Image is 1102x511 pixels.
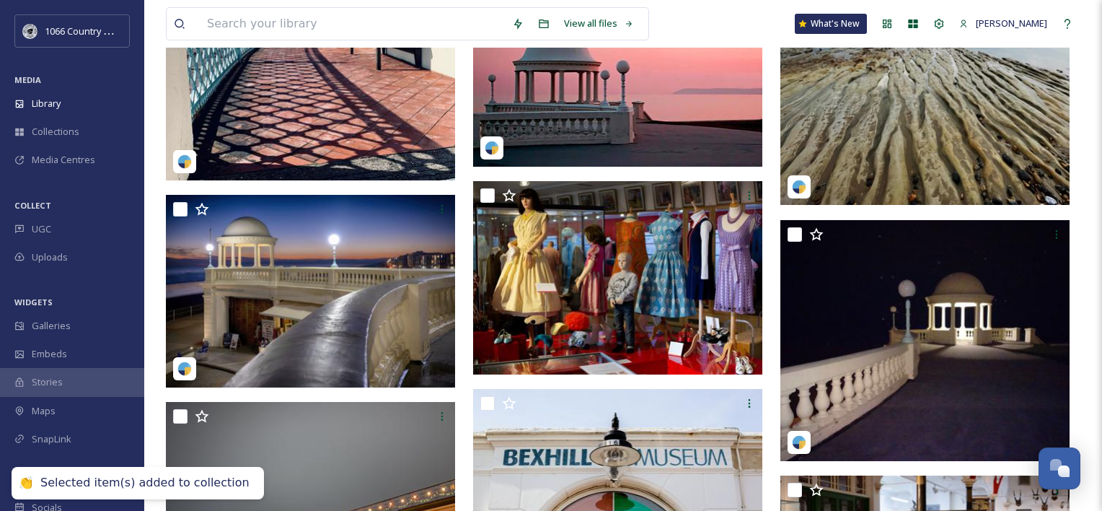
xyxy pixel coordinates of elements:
[976,17,1047,30] span: [PERSON_NAME]
[32,347,67,361] span: Embeds
[1039,447,1080,489] button: Open Chat
[45,24,146,38] span: 1066 Country Marketing
[557,9,641,38] a: View all files
[792,435,806,450] img: snapsea-logo.png
[952,9,1054,38] a: [PERSON_NAME]
[32,250,68,264] span: Uploads
[200,8,505,40] input: Search your library
[14,297,53,307] span: WIDGETS
[32,319,71,333] span: Galleries
[177,154,192,169] img: snapsea-logo.png
[32,222,51,236] span: UGC
[473,181,762,375] img: Caitlin Lock.jpg
[40,476,250,491] div: Selected item(s) added to collection
[485,141,499,155] img: snapsea-logo.png
[166,194,455,388] img: rhodes7033-17916617723211556.jpg
[177,362,192,376] img: snapsea-logo.png
[32,432,71,446] span: SnapLink
[32,375,63,389] span: Stories
[792,180,806,194] img: snapsea-logo.png
[14,200,51,211] span: COLLECT
[14,74,41,85] span: MEDIA
[19,476,33,491] div: 👏
[23,24,38,38] img: logo_footerstamp.png
[780,219,1070,461] img: boburke1-17960065408499085.jpg
[32,125,79,139] span: Collections
[32,404,56,418] span: Maps
[32,97,61,110] span: Library
[32,153,95,167] span: Media Centres
[795,14,867,34] a: What's New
